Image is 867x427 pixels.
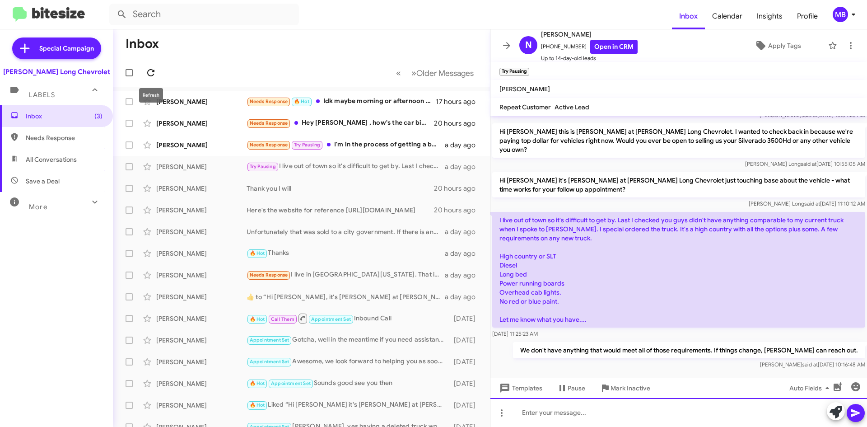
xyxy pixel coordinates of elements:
[294,99,309,104] span: 🔥 Hot
[445,249,483,258] div: a day ago
[499,68,529,76] small: Try Pausing
[29,203,47,211] span: More
[445,227,483,236] div: a day ago
[541,54,638,63] span: Up to 14-day-old leads
[247,161,445,172] div: I live out of town so it's difficult to get by. Last I checked you guys didn't have anything comp...
[156,357,247,366] div: [PERSON_NAME]
[434,184,483,193] div: 20 hours ago
[26,177,60,186] span: Save a Deal
[801,160,816,167] span: said at
[109,4,299,25] input: Search
[590,40,638,54] a: Open in CRM
[391,64,479,82] nav: Page navigation example
[250,402,265,408] span: 🔥 Hot
[250,142,288,148] span: Needs Response
[139,88,163,103] div: Refresh
[749,200,865,207] span: [PERSON_NAME] Long [DATE] 11:10:12 AM
[804,200,820,207] span: said at
[449,401,483,410] div: [DATE]
[705,3,750,29] span: Calendar
[492,330,538,337] span: [DATE] 11:25:23 AM
[250,164,276,169] span: Try Pausing
[449,336,483,345] div: [DATE]
[492,172,865,197] p: Hi [PERSON_NAME] it's [PERSON_NAME] at [PERSON_NAME] Long Chevrolet just touching base about the ...
[156,401,247,410] div: [PERSON_NAME]
[250,337,289,343] span: Appointment Set
[311,316,351,322] span: Appointment Set
[499,85,550,93] span: [PERSON_NAME]
[750,3,790,29] a: Insights
[247,227,445,236] div: Unfortunately that was sold to a city government. If there is another vehicle you would be intere...
[29,91,55,99] span: Labels
[26,133,103,142] span: Needs Response
[498,380,542,396] span: Templates
[406,64,479,82] button: Next
[672,3,705,29] a: Inbox
[825,7,857,22] button: MB
[434,206,483,215] div: 20 hours ago
[271,316,294,322] span: Call Them
[434,119,483,128] div: 20 hours ago
[294,142,320,148] span: Try Pausing
[550,380,592,396] button: Pause
[156,206,247,215] div: [PERSON_NAME]
[492,212,865,328] p: I live out of town so it's difficult to get by. Last I checked you guys didn't have anything comp...
[250,272,288,278] span: Needs Response
[449,379,483,388] div: [DATE]
[156,97,247,106] div: [PERSON_NAME]
[247,378,449,389] div: Sounds good see you then
[271,380,311,386] span: Appointment Set
[789,380,833,396] span: Auto Fields
[513,342,865,358] p: We don't have anything that would meet all of those requirements. If things change, [PERSON_NAME]...
[156,271,247,280] div: [PERSON_NAME]
[416,68,474,78] span: Older Messages
[541,29,638,40] span: [PERSON_NAME]
[250,120,288,126] span: Needs Response
[445,162,483,171] div: a day ago
[126,37,159,51] h1: Inbox
[611,380,650,396] span: Mark Inactive
[26,155,77,164] span: All Conversations
[833,7,848,22] div: MB
[250,316,265,322] span: 🔥 Hot
[731,38,824,54] button: Apply Tags
[568,380,585,396] span: Pause
[156,336,247,345] div: [PERSON_NAME]
[247,96,436,107] div: Idk maybe morning or afternoon as long as I have something to put down ill be there
[445,141,483,150] div: a day ago
[156,249,247,258] div: [PERSON_NAME]
[3,67,110,76] div: [PERSON_NAME] Long Chevrolet
[760,361,865,368] span: [PERSON_NAME] [DATE] 10:16:48 AM
[790,3,825,29] a: Profile
[247,270,445,280] div: I live in [GEOGRAPHIC_DATA][US_STATE]. That is why I'm doing it on line
[525,38,532,52] span: N
[156,162,247,171] div: [PERSON_NAME]
[396,67,401,79] span: «
[247,357,449,367] div: Awesome, we look forward to helping you as soon as you're ready to move forward!
[12,38,101,59] a: Special Campaign
[449,357,483,366] div: [DATE]
[156,227,247,236] div: [PERSON_NAME]
[445,271,483,280] div: a day ago
[94,112,103,121] span: (3)
[436,97,483,106] div: 17 hours ago
[250,99,288,104] span: Needs Response
[156,141,247,150] div: [PERSON_NAME]
[391,64,406,82] button: Previous
[247,140,445,150] div: I'm in the process of getting a bond title for my jeep that I planned to use for a trade in all I...
[541,40,638,54] span: [PHONE_NUMBER]
[499,103,551,111] span: Repeat Customer
[247,292,445,301] div: ​👍​ to “ Hi [PERSON_NAME], it's [PERSON_NAME] at [PERSON_NAME] Long Chevrolet. I'm reaching out b...
[250,250,265,256] span: 🔥 Hot
[247,118,434,128] div: Hey [PERSON_NAME] , how's the car biz? I stopped by to see [PERSON_NAME] or [PERSON_NAME] awhile ...
[782,380,840,396] button: Auto Fields
[247,248,445,258] div: Thanks
[156,292,247,301] div: [PERSON_NAME]
[247,206,434,215] div: Here's the website for reference [URL][DOMAIN_NAME]
[555,103,589,111] span: Active Lead
[247,335,449,345] div: Gotcha, well in the meantime if you need assistance please reach out.
[156,184,247,193] div: [PERSON_NAME]
[490,380,550,396] button: Templates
